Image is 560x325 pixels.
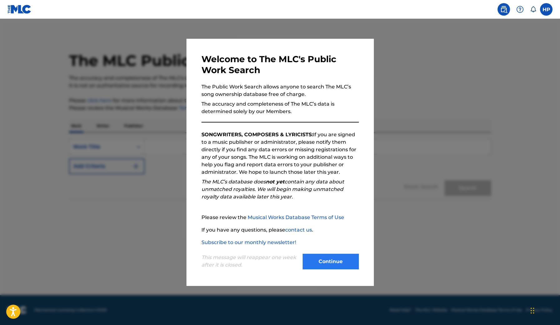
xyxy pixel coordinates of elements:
a: contact us [285,227,312,233]
iframe: Chat Widget [529,295,560,325]
strong: SONGWRITERS, COMPOSERS & LYRICISTS: [201,132,313,137]
a: Musical Works Database Terms of Use [248,214,344,220]
img: MLC Logo [7,5,32,14]
a: Subscribe to our monthly newsletter! [201,239,296,245]
button: Continue [303,254,359,269]
p: This message will reappear one week after it is closed. [201,254,299,269]
strong: not yet [266,179,285,185]
p: The Public Work Search allows anyone to search The MLC’s song ownership database free of charge. [201,83,359,98]
div: Przeciągnij [531,301,534,320]
div: Notifications [530,6,536,12]
p: Please review the [201,214,359,221]
div: User Menu [540,3,553,16]
p: If you have any questions, please . [201,226,359,234]
p: If you are signed to a music publisher or administrator, please notify them directly if you find ... [201,131,359,176]
div: Widżet czatu [529,295,560,325]
h3: Welcome to The MLC's Public Work Search [201,54,359,76]
em: The MLC’s database does contain any data about unmatched royalties. We will begin making unmatche... [201,179,344,200]
a: Public Search [498,3,510,16]
img: search [500,6,508,13]
p: The accuracy and completeness of The MLC’s data is determined solely by our Members. [201,100,359,115]
div: Help [514,3,526,16]
img: help [516,6,524,13]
